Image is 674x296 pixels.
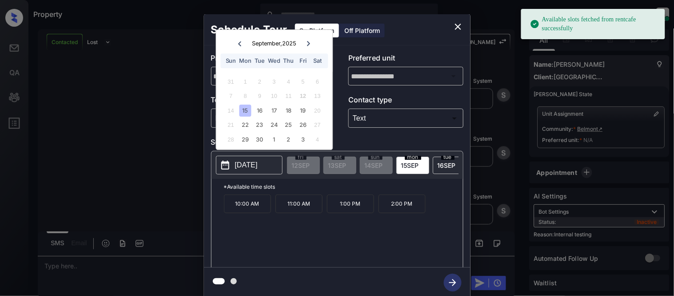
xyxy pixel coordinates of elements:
[449,18,467,36] button: close
[530,12,658,36] div: Available slots fetched from rentcafe successfully
[379,195,426,213] p: 2:00 PM
[254,55,266,67] div: Tue
[225,119,237,131] div: Not available Sunday, September 21st, 2025
[340,24,385,37] div: Off Platform
[268,55,280,67] div: Wed
[211,94,326,109] p: Tour type
[348,53,463,67] p: Preferred unit
[297,90,309,102] div: Not available Friday, September 12th, 2025
[311,119,323,131] div: Not available Saturday, September 27th, 2025
[254,105,266,117] div: Choose Tuesday, September 16th, 2025
[254,119,266,131] div: Choose Tuesday, September 23rd, 2025
[283,76,295,88] div: Not available Thursday, September 4th, 2025
[433,157,466,174] div: date-select
[224,195,271,213] p: 10:00 AM
[254,134,266,146] div: Choose Tuesday, September 30th, 2025
[311,90,323,102] div: Not available Saturday, September 13th, 2025
[235,160,258,170] p: [DATE]
[252,40,296,47] div: September , 2025
[239,90,251,102] div: Not available Monday, September 8th, 2025
[297,76,309,88] div: Not available Friday, September 5th, 2025
[297,119,309,131] div: Choose Friday, September 26th, 2025
[239,55,251,67] div: Mon
[283,105,295,117] div: Choose Thursday, September 18th, 2025
[268,90,280,102] div: Not available Wednesday, September 10th, 2025
[211,137,463,151] p: Select slot
[283,90,295,102] div: Not available Thursday, September 11th, 2025
[311,76,323,88] div: Not available Saturday, September 6th, 2025
[268,134,280,146] div: Choose Wednesday, October 1st, 2025
[297,134,309,146] div: Choose Friday, October 3rd, 2025
[441,154,455,160] span: tue
[311,55,323,67] div: Sat
[225,76,237,88] div: Not available Sunday, August 31st, 2025
[204,14,295,45] h2: Schedule Tour
[225,134,237,146] div: Not available Sunday, September 28th, 2025
[239,134,251,146] div: Choose Monday, September 29th, 2025
[239,76,251,88] div: Not available Monday, September 1st, 2025
[225,55,237,67] div: Sun
[348,94,463,109] p: Contact type
[297,55,309,67] div: Fri
[297,105,309,117] div: Choose Friday, September 19th, 2025
[401,162,419,169] span: 15 SEP
[239,105,251,117] div: Choose Monday, September 15th, 2025
[283,134,295,146] div: Choose Thursday, October 2nd, 2025
[239,119,251,131] div: Choose Monday, September 22nd, 2025
[219,74,330,146] div: month 2025-09
[275,195,323,213] p: 11:00 AM
[283,55,295,67] div: Thu
[254,76,266,88] div: Not available Tuesday, September 2nd, 2025
[225,105,237,117] div: Not available Sunday, September 14th, 2025
[283,119,295,131] div: Choose Thursday, September 25th, 2025
[438,162,456,169] span: 16 SEP
[311,105,323,117] div: Not available Saturday, September 20th, 2025
[268,119,280,131] div: Choose Wednesday, September 24th, 2025
[224,179,463,195] p: *Available time slots
[213,111,324,126] div: In Person
[211,53,326,67] p: Preferred community
[254,90,266,102] div: Not available Tuesday, September 9th, 2025
[216,156,283,174] button: [DATE]
[268,105,280,117] div: Choose Wednesday, September 17th, 2025
[311,134,323,146] div: Not available Saturday, October 4th, 2025
[396,157,429,174] div: date-select
[405,154,421,160] span: mon
[351,111,461,126] div: Text
[327,195,374,213] p: 1:00 PM
[225,90,237,102] div: Not available Sunday, September 7th, 2025
[268,76,280,88] div: Not available Wednesday, September 3rd, 2025
[295,24,339,37] div: On Platform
